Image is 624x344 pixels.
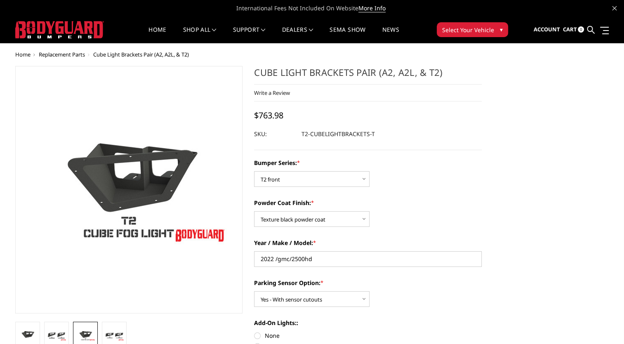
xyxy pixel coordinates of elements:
label: Parking Sensor Option: [254,278,482,287]
a: Dealers [282,27,313,43]
label: None [254,331,482,340]
span: Select Your Vehicle [442,26,494,34]
a: News [382,27,399,43]
span: Account [533,26,560,33]
a: Account [533,19,560,41]
span: Cube Light Brackets Pair (A2, A2L, & T2) [93,51,189,58]
label: Powder Coat Finish: [254,198,482,207]
span: ▾ [500,25,503,34]
img: Cube Light Brackets Pair (A2, A2L, & T2) [18,330,38,341]
span: $763.98 [254,110,283,121]
a: Home [148,27,166,43]
a: shop all [183,27,217,43]
img: BODYGUARD BUMPERS [15,21,104,38]
a: More Info [358,4,386,12]
a: Support [233,27,266,43]
img: Cube Light Brackets Pair (A2, A2L, & T2) [75,330,95,341]
span: 0 [578,26,584,33]
iframe: Chat Widget [583,304,624,344]
span: Cart [563,26,577,33]
a: Write a Review [254,89,290,97]
dd: T2-CUBELIGHTBRACKETS-T [301,127,375,141]
a: Replacement Parts [39,51,85,58]
button: Select Your Vehicle [437,22,508,37]
a: Cube Light Brackets Pair (A2, A2L, & T2) [15,66,243,313]
dt: SKU: [254,127,295,141]
img: Cube Light Brackets Pair (A2, A2L, & T2) [47,330,66,341]
label: Year / Make / Model: [254,238,482,247]
label: Bumper Series: [254,158,482,167]
label: Add-On Lights:: [254,318,482,327]
a: Home [15,51,31,58]
a: Cart 0 [563,19,584,41]
a: SEMA Show [330,27,365,43]
h1: Cube Light Brackets Pair (A2, A2L, & T2) [254,66,482,85]
img: Cube Light Brackets Pair (A2, A2L, & T2) [104,330,124,341]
